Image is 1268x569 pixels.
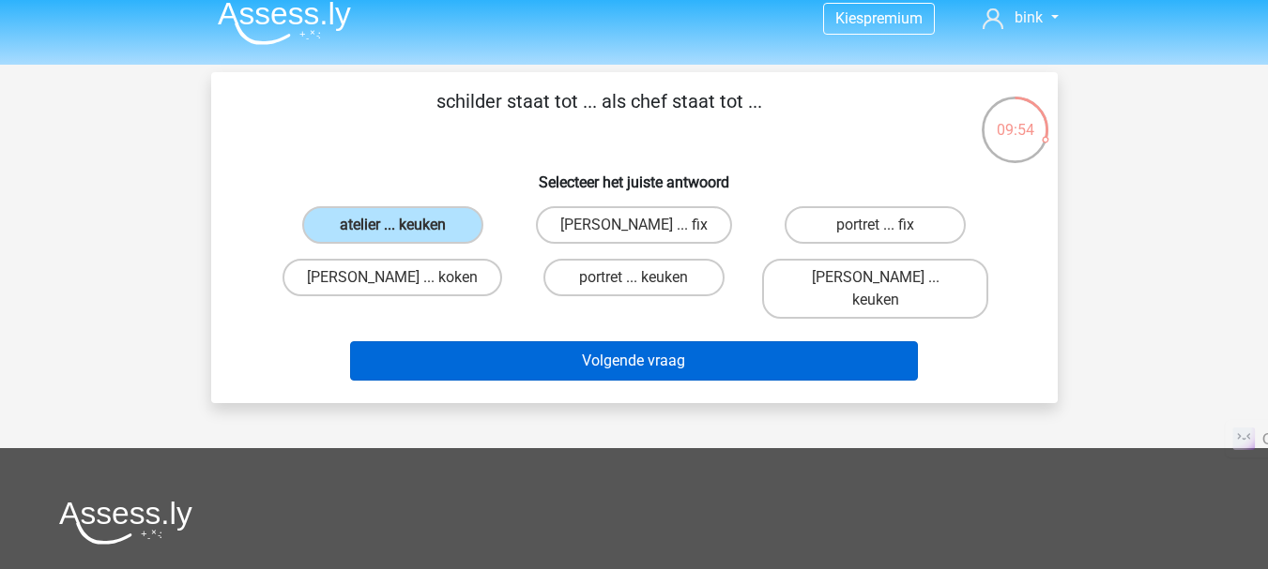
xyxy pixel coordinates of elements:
label: atelier ... keuken [302,206,483,244]
img: Assessly [218,1,351,45]
img: Assessly logo [59,501,192,545]
a: Kiespremium [824,6,934,31]
a: bink [975,7,1065,29]
label: portret ... keuken [543,259,725,296]
label: [PERSON_NAME] ... koken [283,259,502,296]
span: premium [863,9,923,27]
label: [PERSON_NAME] ... fix [536,206,732,244]
label: portret ... fix [785,206,966,244]
label: [PERSON_NAME] ... keuken [762,259,988,319]
div: 09:54 [980,95,1050,142]
span: bink [1015,8,1043,26]
p: schilder staat tot ... als chef staat tot ... [241,87,957,143]
span: Kies [835,9,863,27]
button: Volgende vraag [350,341,918,381]
h6: Selecteer het juiste antwoord [241,158,1028,191]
